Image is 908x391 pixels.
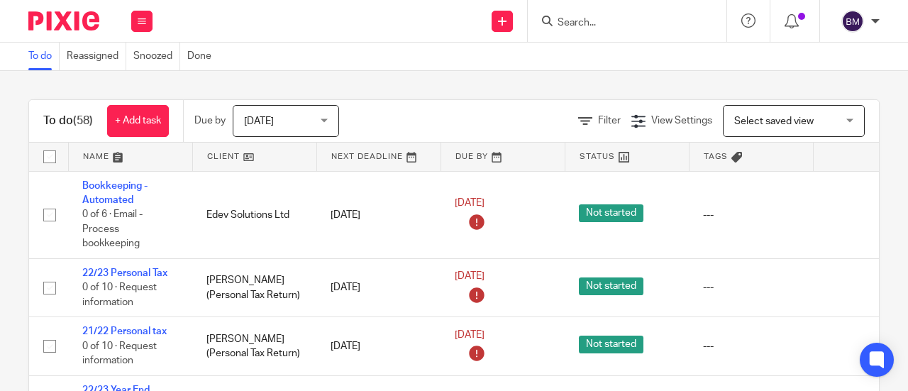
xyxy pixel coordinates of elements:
[43,114,93,128] h1: To do
[556,17,684,30] input: Search
[316,171,441,258] td: [DATE]
[579,204,643,222] span: Not started
[82,181,148,205] a: Bookkeeping - Automated
[651,116,712,126] span: View Settings
[455,330,485,340] span: [DATE]
[82,341,157,366] span: 0 of 10 · Request information
[244,116,274,126] span: [DATE]
[316,258,441,316] td: [DATE]
[734,116,814,126] span: Select saved view
[703,339,799,353] div: ---
[316,317,441,375] td: [DATE]
[455,199,485,209] span: [DATE]
[579,277,643,295] span: Not started
[579,336,643,353] span: Not started
[107,105,169,137] a: + Add task
[192,317,316,375] td: [PERSON_NAME] (Personal Tax Return)
[703,280,799,294] div: ---
[192,258,316,316] td: [PERSON_NAME] (Personal Tax Return)
[28,43,60,70] a: To do
[194,114,226,128] p: Due by
[703,208,799,222] div: ---
[28,11,99,31] img: Pixie
[82,268,167,278] a: 22/23 Personal Tax
[187,43,218,70] a: Done
[133,43,180,70] a: Snoozed
[455,272,485,282] span: [DATE]
[73,115,93,126] span: (58)
[704,153,728,160] span: Tags
[67,43,126,70] a: Reassigned
[192,171,316,258] td: Edev Solutions Ltd
[841,10,864,33] img: svg%3E
[82,209,143,248] span: 0 of 6 · Email - Process bookkeeping
[598,116,621,126] span: Filter
[82,282,157,307] span: 0 of 10 · Request information
[82,326,167,336] a: 21/22 Personal tax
